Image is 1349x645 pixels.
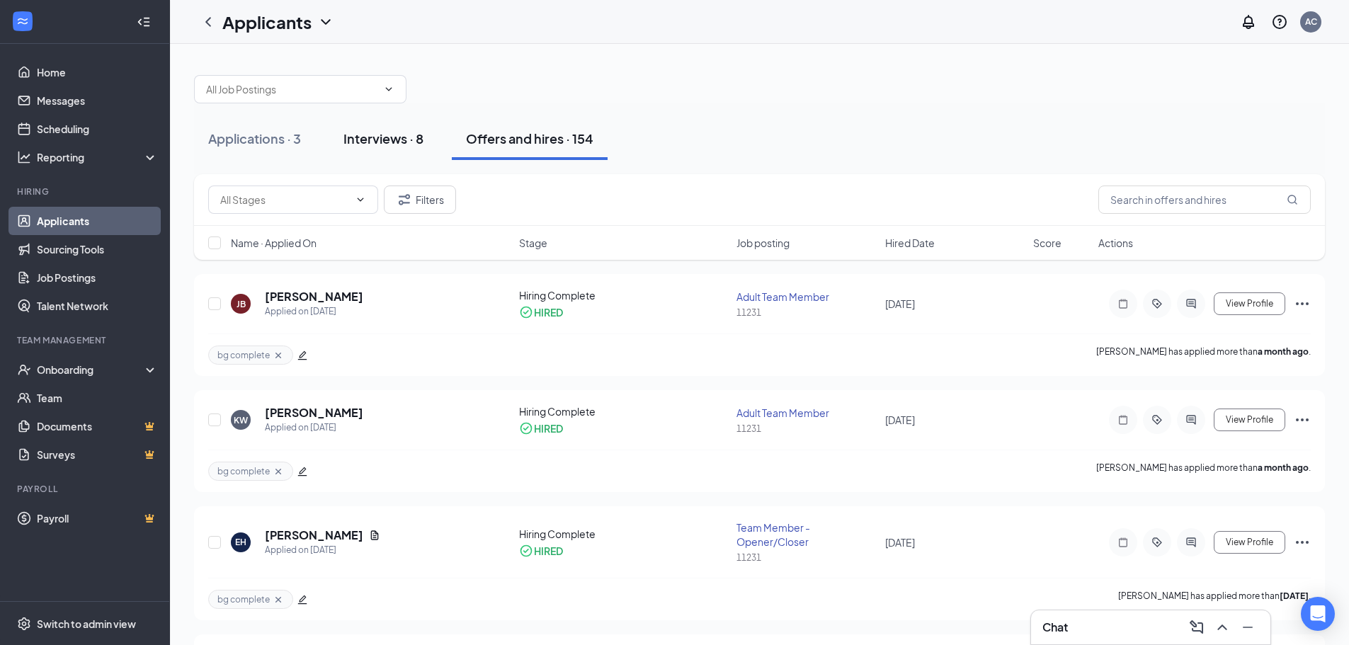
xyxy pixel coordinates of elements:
div: Adult Team Member [736,290,876,304]
button: View Profile [1214,409,1285,431]
p: [PERSON_NAME] has applied more than . [1118,590,1311,609]
div: JB [237,298,246,310]
svg: Ellipses [1294,411,1311,428]
input: All Job Postings [206,81,377,97]
span: View Profile [1226,537,1273,547]
a: Talent Network [37,292,158,320]
svg: Ellipses [1294,295,1311,312]
svg: CheckmarkCircle [519,305,533,319]
svg: Settings [17,617,31,631]
svg: Ellipses [1294,534,1311,551]
svg: Filter [396,191,413,208]
div: HIRED [534,421,563,435]
div: Hiring Complete [519,527,729,541]
span: [DATE] [885,413,915,426]
svg: ChevronDown [383,84,394,95]
svg: ChevronUp [1214,619,1231,636]
div: Applied on [DATE] [265,543,380,557]
svg: Note [1115,537,1132,548]
div: Hiring [17,185,155,198]
h3: Chat [1042,620,1068,635]
button: ComposeMessage [1185,616,1208,639]
svg: QuestionInfo [1271,13,1288,30]
svg: ActiveTag [1149,414,1166,426]
svg: CheckmarkCircle [519,544,533,558]
a: Sourcing Tools [37,235,158,263]
div: Open Intercom Messenger [1301,597,1335,631]
a: PayrollCrown [37,504,158,532]
div: Switch to admin view [37,617,136,631]
span: bg complete [217,349,270,361]
div: Applied on [DATE] [265,421,363,435]
span: Name · Applied On [231,236,317,250]
button: Minimize [1236,616,1259,639]
button: Filter Filters [384,185,456,214]
p: [PERSON_NAME] has applied more than . [1096,346,1311,365]
button: View Profile [1214,292,1285,315]
svg: Cross [273,350,284,361]
svg: WorkstreamLogo [16,14,30,28]
a: Applicants [37,207,158,235]
div: Adult Team Member [736,406,876,420]
div: 11231 [736,307,876,319]
div: Hiring Complete [519,404,729,418]
div: HIRED [534,544,563,558]
div: Hiring Complete [519,288,729,302]
div: Applied on [DATE] [265,304,363,319]
svg: ActiveTag [1149,537,1166,548]
span: [DATE] [885,297,915,310]
h5: [PERSON_NAME] [265,405,363,421]
button: ChevronUp [1211,616,1234,639]
svg: Note [1115,414,1132,426]
span: bg complete [217,465,270,477]
span: View Profile [1226,299,1273,309]
p: [PERSON_NAME] has applied more than . [1096,462,1311,481]
div: EH [235,536,246,548]
svg: MagnifyingGlass [1287,194,1298,205]
div: Onboarding [37,363,146,377]
svg: ActiveTag [1149,298,1166,309]
button: View Profile [1214,531,1285,554]
a: SurveysCrown [37,440,158,469]
a: DocumentsCrown [37,412,158,440]
span: Actions [1098,236,1133,250]
svg: Cross [273,594,284,605]
span: edit [297,350,307,360]
b: a month ago [1258,462,1309,473]
svg: Collapse [137,15,151,29]
a: Scheduling [37,115,158,143]
span: View Profile [1226,415,1273,425]
svg: ChevronDown [317,13,334,30]
h5: [PERSON_NAME] [265,289,363,304]
input: All Stages [220,192,349,207]
svg: ActiveChat [1183,414,1200,426]
b: [DATE] [1280,590,1309,601]
div: AC [1305,16,1317,28]
svg: Cross [273,466,284,477]
span: edit [297,595,307,605]
div: Interviews · 8 [343,130,423,147]
svg: ComposeMessage [1188,619,1205,636]
div: Reporting [37,150,159,164]
a: Team [37,384,158,412]
a: Job Postings [37,263,158,292]
input: Search in offers and hires [1098,185,1311,214]
svg: UserCheck [17,363,31,377]
h5: [PERSON_NAME] [265,527,363,543]
div: Team Member - Opener/Closer [736,520,876,549]
span: Hired Date [885,236,935,250]
b: a month ago [1258,346,1309,357]
svg: ChevronDown [355,194,366,205]
a: Home [37,58,158,86]
svg: Note [1115,298,1132,309]
span: bg complete [217,593,270,605]
div: 11231 [736,552,876,564]
div: HIRED [534,305,563,319]
span: Stage [519,236,547,250]
div: Applications · 3 [208,130,301,147]
svg: ChevronLeft [200,13,217,30]
svg: Analysis [17,150,31,164]
a: Messages [37,86,158,115]
div: Team Management [17,334,155,346]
